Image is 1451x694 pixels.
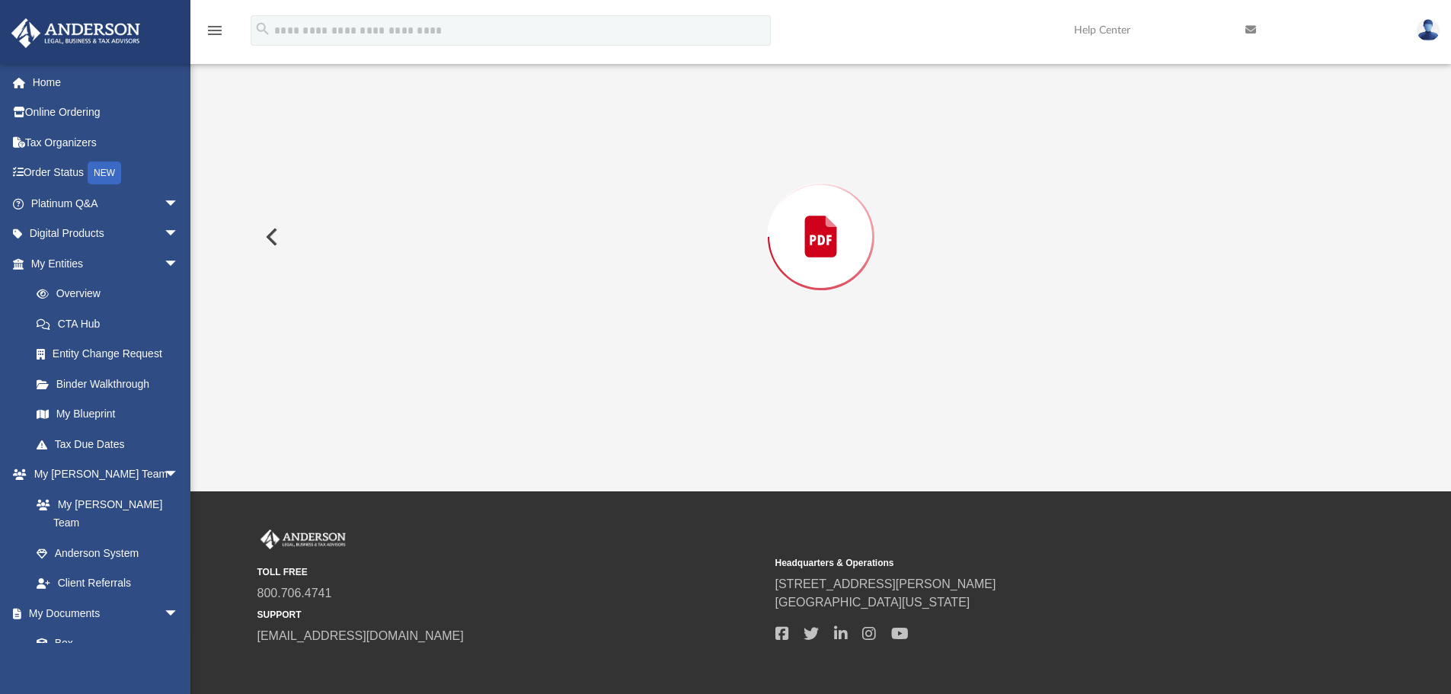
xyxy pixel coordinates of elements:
a: Tax Organizers [11,127,202,158]
a: My Blueprint [21,399,194,430]
a: Home [11,67,202,98]
button: Previous File [254,216,287,258]
a: My [PERSON_NAME] Team [21,489,187,538]
a: [STREET_ADDRESS][PERSON_NAME] [775,577,996,590]
span: arrow_drop_down [164,248,194,280]
a: Order StatusNEW [11,158,202,189]
a: My Documentsarrow_drop_down [11,598,194,628]
img: User Pic [1417,19,1440,41]
a: Online Ordering [11,98,202,128]
span: arrow_drop_down [164,219,194,250]
a: [EMAIL_ADDRESS][DOMAIN_NAME] [257,629,464,642]
i: search [254,21,271,37]
small: Headquarters & Operations [775,556,1283,570]
small: SUPPORT [257,608,765,622]
a: My Entitiesarrow_drop_down [11,248,202,279]
img: Anderson Advisors Platinum Portal [7,18,145,48]
a: Tax Due Dates [21,429,202,459]
a: Overview [21,279,202,309]
a: Box [21,628,187,659]
span: arrow_drop_down [164,598,194,629]
a: Entity Change Request [21,339,202,369]
a: Digital Productsarrow_drop_down [11,219,202,249]
small: TOLL FREE [257,565,765,579]
a: Platinum Q&Aarrow_drop_down [11,188,202,219]
a: [GEOGRAPHIC_DATA][US_STATE] [775,596,970,609]
i: menu [206,21,224,40]
span: arrow_drop_down [164,188,194,219]
div: NEW [88,162,121,184]
a: My [PERSON_NAME] Teamarrow_drop_down [11,459,194,490]
a: menu [206,29,224,40]
a: 800.706.4741 [257,587,332,600]
span: arrow_drop_down [164,459,194,491]
a: Client Referrals [21,568,194,599]
a: Binder Walkthrough [21,369,202,399]
a: Anderson System [21,538,194,568]
img: Anderson Advisors Platinum Portal [257,529,349,549]
a: CTA Hub [21,309,202,339]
